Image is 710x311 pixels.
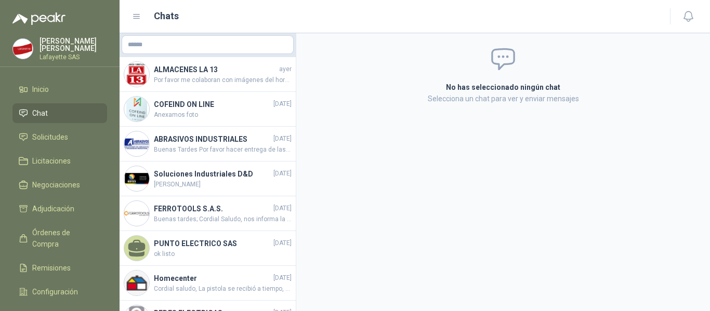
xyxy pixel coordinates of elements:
a: Negociaciones [12,175,107,195]
a: Company LogoHomecenter[DATE]Cordial saludo, La pistola se recibió a tiempo, por lo cual no se va ... [120,266,296,301]
a: Configuración [12,282,107,302]
img: Company Logo [124,62,149,87]
img: Company Logo [124,271,149,295]
span: Configuración [32,286,78,298]
a: Company LogoFERROTOOLS S.A.S.[DATE]Buenas tardes; Cordial Saludo, nos informa la transportadora q... [120,196,296,231]
span: ayer [279,64,292,74]
span: Buenas tardes; Cordial Saludo, nos informa la transportadora que la entrega presento una novedad ... [154,214,292,224]
a: Adjudicación [12,199,107,219]
a: Remisiones [12,258,107,278]
img: Company Logo [124,131,149,156]
img: Company Logo [124,166,149,191]
h4: COFEIND ON LINE [154,99,271,110]
img: Logo peakr [12,12,65,25]
span: Negociaciones [32,179,80,191]
p: [PERSON_NAME] [PERSON_NAME] [40,37,107,52]
a: Órdenes de Compra [12,223,107,254]
h4: FERROTOOLS S.A.S. [154,203,271,214]
span: Anexamos foto [154,110,292,120]
span: Solicitudes [32,131,68,143]
span: Chat [32,107,48,119]
span: [DATE] [273,238,292,248]
span: Remisiones [32,262,71,274]
span: Inicio [32,84,49,95]
img: Company Logo [124,97,149,121]
span: Por favor me colaboran con imágenes del horno para poderlas compartir con el usuario [154,75,292,85]
p: Lafayette SAS [40,54,107,60]
span: [DATE] [273,134,292,144]
h4: Homecenter [154,273,271,284]
a: Solicitudes [12,127,107,147]
h2: No has seleccionado ningún chat [322,82,685,93]
a: Company LogoALMACENES LA 13ayerPor favor me colaboran con imágenes del horno para poderlas compar... [120,57,296,92]
span: Adjudicación [32,203,74,214]
a: Company LogoABRASIVOS INDUSTRIALES[DATE]Buenas Tardes Por favor hacer entrega de las 9 unidades [120,127,296,161]
span: Buenas Tardes Por favor hacer entrega de las 9 unidades [154,145,292,155]
a: Company LogoCOFEIND ON LINE[DATE]Anexamos foto [120,92,296,127]
span: [DATE] [273,204,292,213]
a: Inicio [12,79,107,99]
span: [DATE] [273,273,292,283]
a: Licitaciones [12,151,107,171]
a: Chat [12,103,107,123]
h4: PUNTO ELECTRICO SAS [154,238,271,249]
a: PUNTO ELECTRICO SAS[DATE]ok listo [120,231,296,266]
h4: Soluciones Industriales D&D [154,168,271,180]
span: [PERSON_NAME] [154,180,292,190]
span: Cordial saludo, La pistola se recibió a tiempo, por lo cual no se va a generar devolución, nos qu... [154,284,292,294]
h4: ALMACENES LA 13 [154,64,277,75]
img: Company Logo [13,39,33,59]
h4: ABRASIVOS INDUSTRIALES [154,133,271,145]
span: ok listo [154,249,292,259]
h1: Chats [154,9,179,23]
span: [DATE] [273,169,292,179]
a: Company LogoSoluciones Industriales D&D[DATE][PERSON_NAME] [120,161,296,196]
img: Company Logo [124,201,149,226]
span: [DATE] [273,99,292,109]
p: Selecciona un chat para ver y enviar mensajes [322,93,685,104]
span: Licitaciones [32,155,71,167]
span: Órdenes de Compra [32,227,97,250]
